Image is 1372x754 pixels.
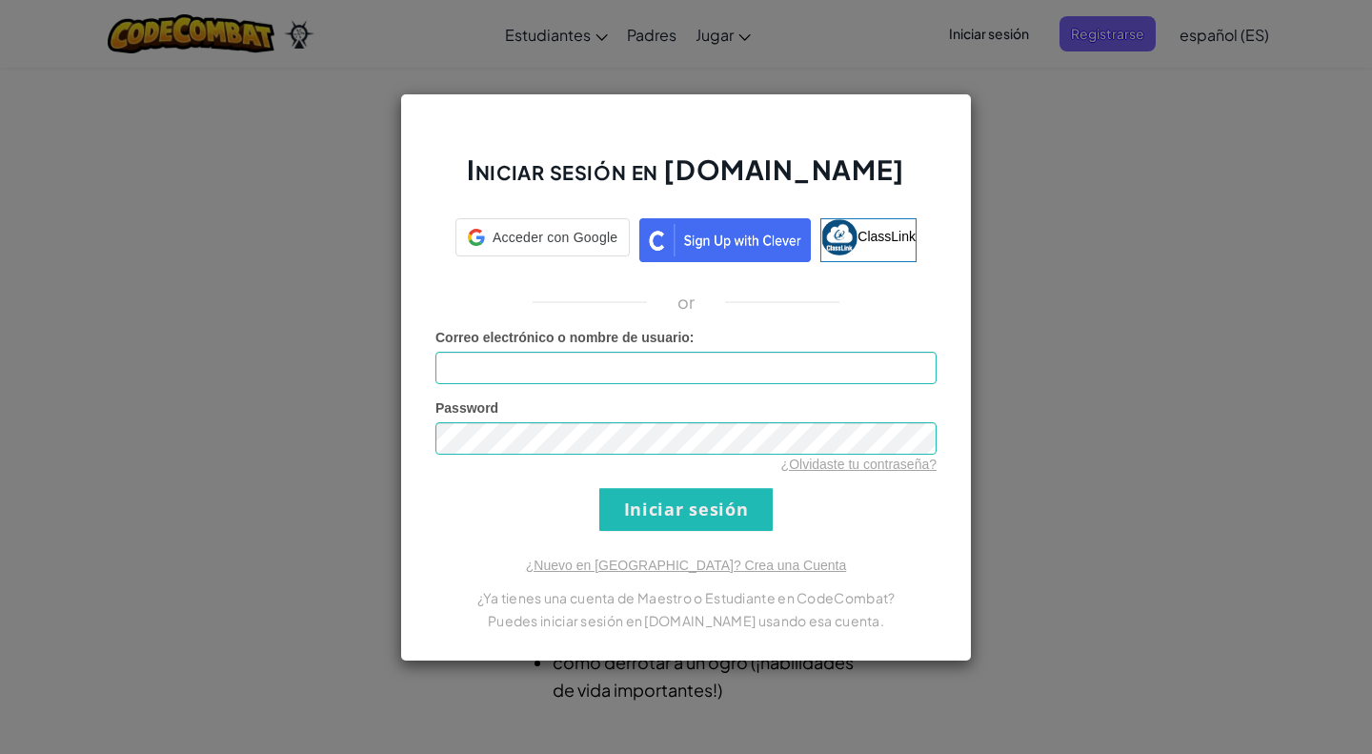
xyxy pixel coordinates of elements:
[435,609,937,632] p: Puedes iniciar sesión en [DOMAIN_NAME] usando esa cuenta.
[435,152,937,207] h2: Iniciar sesión en [DOMAIN_NAME]
[677,291,696,314] p: or
[526,558,846,573] a: ¿Nuevo en [GEOGRAPHIC_DATA]? Crea una Cuenta
[435,400,498,416] span: Password
[435,328,695,347] label: :
[821,219,857,255] img: classlink-logo-small.png
[455,218,630,262] a: Acceder con Google
[435,330,690,345] span: Correo electrónico o nombre de usuario
[857,228,916,243] span: ClassLink
[599,488,773,531] input: Iniciar sesión
[493,228,617,247] span: Acceder con Google
[455,218,630,256] div: Acceder con Google
[781,457,937,472] a: ¿Olvidaste tu contraseña?
[639,218,811,262] img: clever_sso_button@2x.png
[435,586,937,609] p: ¿Ya tienes una cuenta de Maestro o Estudiante en CodeCombat?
